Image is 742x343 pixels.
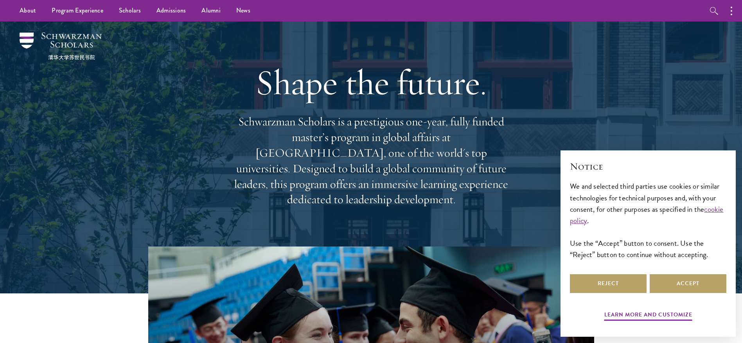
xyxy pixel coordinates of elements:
img: Schwarzman Scholars [20,32,102,60]
div: We and selected third parties use cookies or similar technologies for technical purposes and, wit... [570,180,726,260]
h2: Notice [570,160,726,173]
h1: Shape the future. [230,61,512,104]
button: Accept [650,274,726,293]
a: cookie policy [570,204,724,226]
p: Schwarzman Scholars is a prestigious one-year, fully funded master’s program in global affairs at... [230,114,512,207]
button: Reject [570,274,647,293]
button: Learn more and customize [604,310,692,322]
